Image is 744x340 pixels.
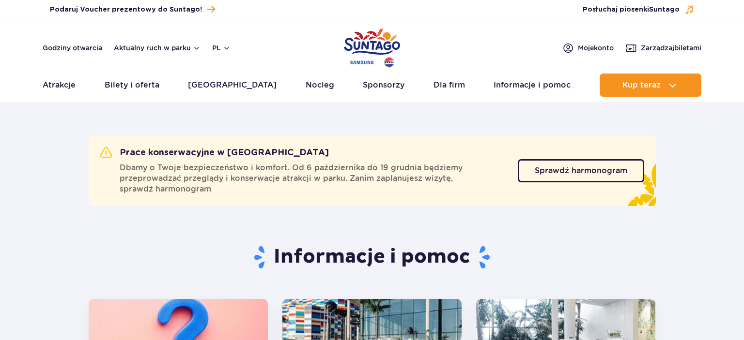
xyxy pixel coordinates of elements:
a: Mojekonto [562,42,614,54]
span: Sprawdź harmonogram [535,167,627,175]
a: Dla firm [434,74,465,97]
button: Kup teraz [600,74,701,97]
a: Zarządzajbiletami [625,42,701,54]
span: Dbamy o Twoje bezpieczeństwo i komfort. Od 6 października do 19 grudnia będziemy przeprowadzać pr... [120,163,506,194]
a: Bilety i oferta [105,74,159,97]
a: Nocleg [306,74,334,97]
a: Podaruj Voucher prezentowy do Suntago! [50,3,215,16]
a: Sponsorzy [363,74,404,97]
a: Park of Poland [344,24,400,69]
span: Suntago [649,6,680,13]
span: Kup teraz [622,81,661,89]
span: Zarządzaj biletami [641,43,701,53]
span: Podaruj Voucher prezentowy do Suntago! [50,5,202,15]
h2: Prace konserwacyjne w [GEOGRAPHIC_DATA] [100,147,329,159]
button: Posłuchaj piosenkiSuntago [583,5,694,15]
button: pl [212,43,231,53]
span: Posłuchaj piosenki [583,5,680,15]
span: Moje konto [578,43,614,53]
a: [GEOGRAPHIC_DATA] [188,74,277,97]
h1: Informacje i pomoc [89,245,656,270]
a: Atrakcje [43,74,76,97]
a: Godziny otwarcia [43,43,102,53]
a: Sprawdź harmonogram [518,159,644,182]
a: Informacje i pomoc [494,74,571,97]
button: Aktualny ruch w parku [114,44,201,52]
